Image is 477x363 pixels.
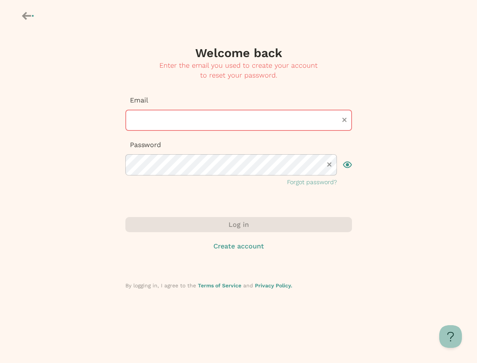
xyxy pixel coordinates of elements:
[125,140,352,150] p: Password
[125,282,292,289] span: By logging in, I agree to the and
[125,95,352,105] p: Email
[125,241,352,251] button: Create account
[198,282,241,289] a: Terms of Service
[287,178,337,187] button: Forgot password?
[439,325,462,348] iframe: Toggle Customer Support
[125,60,352,80] p: Enter the email you used to create your account to reset your password.
[195,45,282,60] h1: Welcome back
[255,282,292,289] a: Privacy Policy.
